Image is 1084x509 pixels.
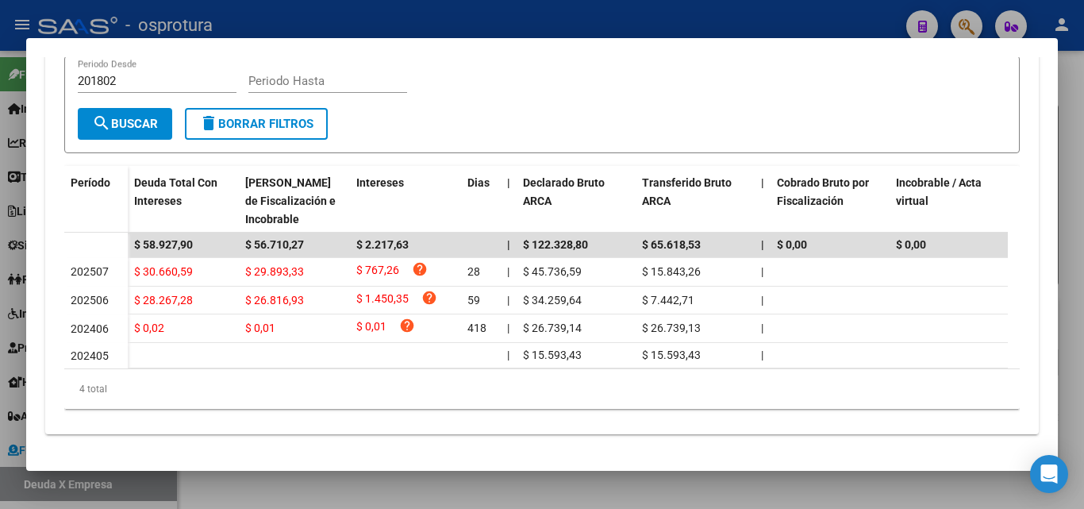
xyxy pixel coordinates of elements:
span: | [507,265,509,278]
span: $ 0,02 [134,322,164,334]
span: | [507,238,510,251]
span: [PERSON_NAME] de Fiscalización e Incobrable [245,176,336,226]
i: help [412,261,428,277]
span: 202406 [71,322,109,335]
span: Deuda Total Con Intereses [134,176,217,207]
span: Incobrable / Acta virtual [896,176,982,207]
span: | [507,176,510,189]
span: $ 15.593,43 [523,349,582,361]
span: Transferido Bruto ARCA [642,176,732,207]
span: Período [71,176,110,189]
span: $ 28.267,28 [134,294,193,307]
span: $ 26.816,93 [245,294,304,307]
span: Dias [467,176,490,189]
span: $ 0,01 [356,318,386,339]
span: $ 29.893,33 [245,265,304,278]
datatable-header-cell: Incobrable / Acta virtual [890,166,1009,236]
i: help [399,318,415,334]
span: $ 15.593,43 [642,349,701,361]
span: Cobrado Bruto por Fiscalización [777,176,869,207]
span: $ 34.259,64 [523,294,582,307]
span: 202506 [71,294,109,307]
span: $ 0,00 [777,238,807,251]
datatable-header-cell: Cobrado Bruto por Fiscalización [771,166,890,236]
span: | [761,176,764,189]
span: $ 122.328,80 [523,238,588,251]
button: Buscar [78,108,172,140]
span: $ 26.739,13 [642,322,701,334]
span: | [761,294,763,307]
datatable-header-cell: Deuda Total Con Intereses [128,166,239,236]
span: | [507,322,509,334]
span: Intereses [356,176,404,189]
span: $ 767,26 [356,261,399,283]
mat-icon: delete [199,114,218,133]
span: $ 65.618,53 [642,238,701,251]
span: | [761,265,763,278]
span: $ 2.217,63 [356,238,409,251]
datatable-header-cell: Declarado Bruto ARCA [517,166,636,236]
span: $ 0,00 [896,238,926,251]
mat-icon: search [92,114,111,133]
span: | [761,322,763,334]
span: | [507,349,509,361]
span: 418 [467,322,486,334]
span: 202507 [71,265,109,278]
span: 59 [467,294,480,307]
span: | [761,349,763,361]
span: $ 45.736,59 [523,265,582,278]
div: 4 total [64,369,1020,409]
span: | [761,238,764,251]
datatable-header-cell: Transferido Bruto ARCA [636,166,755,236]
datatable-header-cell: | [501,166,517,236]
span: $ 30.660,59 [134,265,193,278]
datatable-header-cell: Dias [461,166,501,236]
span: $ 58.927,90 [134,238,193,251]
span: | [507,294,509,307]
span: Borrar Filtros [199,117,313,131]
span: 202405 [71,349,109,362]
span: $ 15.843,26 [642,265,701,278]
datatable-header-cell: | [755,166,771,236]
i: help [421,290,437,306]
span: $ 26.739,14 [523,322,582,334]
datatable-header-cell: Deuda Bruta Neto de Fiscalización e Incobrable [239,166,350,236]
span: 28 [467,265,480,278]
span: $ 56.710,27 [245,238,304,251]
div: Open Intercom Messenger [1030,455,1068,493]
span: Declarado Bruto ARCA [523,176,605,207]
span: $ 1.450,35 [356,290,409,311]
span: Buscar [92,117,158,131]
datatable-header-cell: Intereses [350,166,461,236]
span: $ 7.442,71 [642,294,694,307]
button: Borrar Filtros [185,108,328,140]
datatable-header-cell: Período [64,166,128,233]
span: $ 0,01 [245,322,275,334]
